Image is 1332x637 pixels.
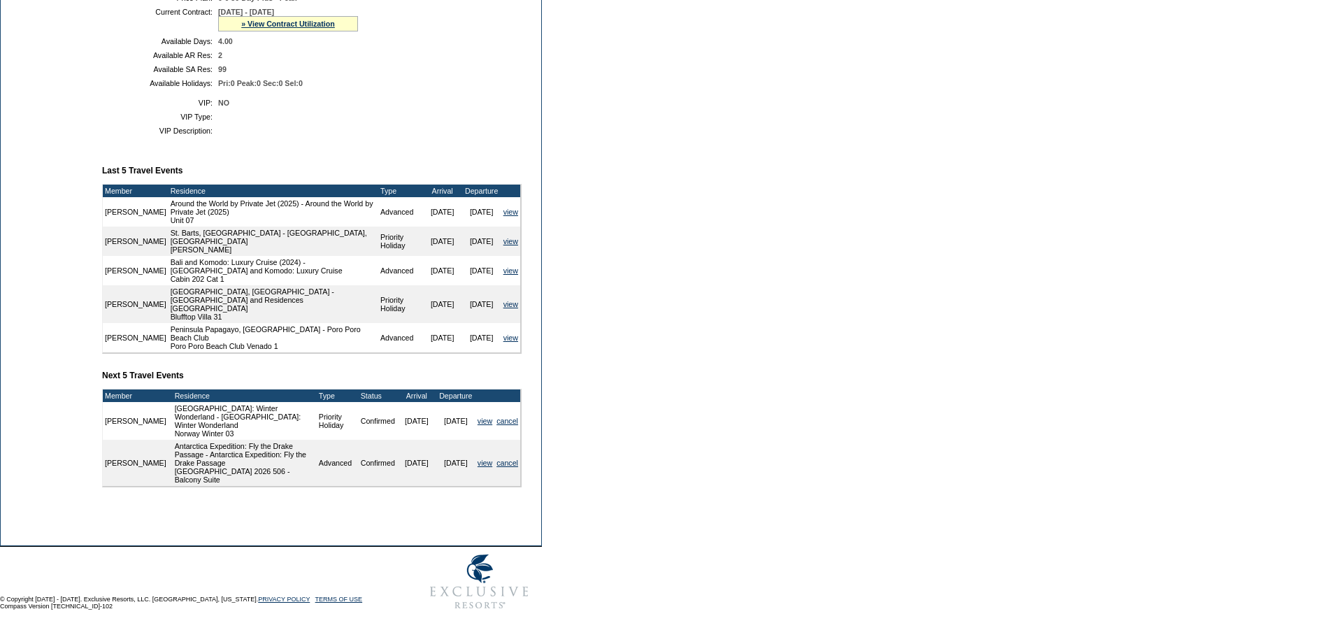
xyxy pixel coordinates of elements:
td: VIP Description: [108,127,213,135]
td: Available AR Res: [108,51,213,59]
td: St. Barts, [GEOGRAPHIC_DATA] - [GEOGRAPHIC_DATA], [GEOGRAPHIC_DATA] [PERSON_NAME] [169,227,378,256]
td: Advanced [378,256,423,285]
td: Advanced [378,323,423,352]
a: view [503,300,518,308]
td: [PERSON_NAME] [103,402,169,440]
td: VIP Type: [108,113,213,121]
a: view [478,417,492,425]
td: [PERSON_NAME] [103,197,169,227]
td: [DATE] [436,440,475,486]
td: [DATE] [462,197,501,227]
td: Antarctica Expedition: Fly the Drake Passage - Antarctica Expedition: Fly the Drake Passage [GEOG... [173,440,317,486]
td: [DATE] [397,402,436,440]
td: Available Holidays: [108,79,213,87]
td: [GEOGRAPHIC_DATA]: Winter Wonderland - [GEOGRAPHIC_DATA]: Winter Wonderland Norway Winter 03 [173,402,317,440]
a: view [503,208,518,216]
td: Current Contract: [108,8,213,31]
td: Confirmed [359,440,397,486]
td: Arrival [397,389,436,402]
a: » View Contract Utilization [241,20,335,28]
td: [DATE] [462,256,501,285]
td: Available Days: [108,37,213,45]
a: cancel [496,417,518,425]
td: Member [103,389,169,402]
span: [DATE] - [DATE] [218,8,274,16]
td: [PERSON_NAME] [103,440,169,486]
td: [DATE] [423,323,462,352]
span: Pri:0 Peak:0 Sec:0 Sel:0 [218,79,303,87]
td: [PERSON_NAME] [103,227,169,256]
td: [DATE] [436,402,475,440]
td: [DATE] [423,227,462,256]
td: [DATE] [397,440,436,486]
td: Departure [462,185,501,197]
a: view [503,266,518,275]
span: 2 [218,51,222,59]
td: Arrival [423,185,462,197]
td: Available SA Res: [108,65,213,73]
td: Type [378,185,423,197]
td: Advanced [317,440,359,486]
td: [DATE] [423,285,462,323]
span: NO [218,99,229,107]
td: Confirmed [359,402,397,440]
a: view [503,334,518,342]
span: 99 [218,65,227,73]
td: Residence [169,185,378,197]
b: Last 5 Travel Events [102,166,182,176]
img: Exclusive Resorts [417,547,542,617]
td: [DATE] [462,285,501,323]
td: Peninsula Papagayo, [GEOGRAPHIC_DATA] - Poro Poro Beach Club Poro Poro Beach Club Venado 1 [169,323,378,352]
td: [DATE] [462,323,501,352]
span: 4.00 [218,37,233,45]
a: cancel [496,459,518,467]
b: Next 5 Travel Events [102,371,184,380]
td: Around the World by Private Jet (2025) - Around the World by Private Jet (2025) Unit 07 [169,197,378,227]
td: Status [359,389,397,402]
td: Advanced [378,197,423,227]
td: Priority Holiday [317,402,359,440]
td: [DATE] [423,256,462,285]
a: view [503,237,518,245]
td: Member [103,185,169,197]
td: [DATE] [423,197,462,227]
td: Bali and Komodo: Luxury Cruise (2024) - [GEOGRAPHIC_DATA] and Komodo: Luxury Cruise Cabin 202 Cat 1 [169,256,378,285]
td: VIP: [108,99,213,107]
td: [PERSON_NAME] [103,256,169,285]
td: Residence [173,389,317,402]
td: [PERSON_NAME] [103,285,169,323]
a: TERMS OF USE [315,596,363,603]
td: [GEOGRAPHIC_DATA], [GEOGRAPHIC_DATA] - [GEOGRAPHIC_DATA] and Residences [GEOGRAPHIC_DATA] Bluffto... [169,285,378,323]
td: Priority Holiday [378,227,423,256]
a: view [478,459,492,467]
td: Departure [436,389,475,402]
a: PRIVACY POLICY [258,596,310,603]
td: Type [317,389,359,402]
td: Priority Holiday [378,285,423,323]
td: [PERSON_NAME] [103,323,169,352]
td: [DATE] [462,227,501,256]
